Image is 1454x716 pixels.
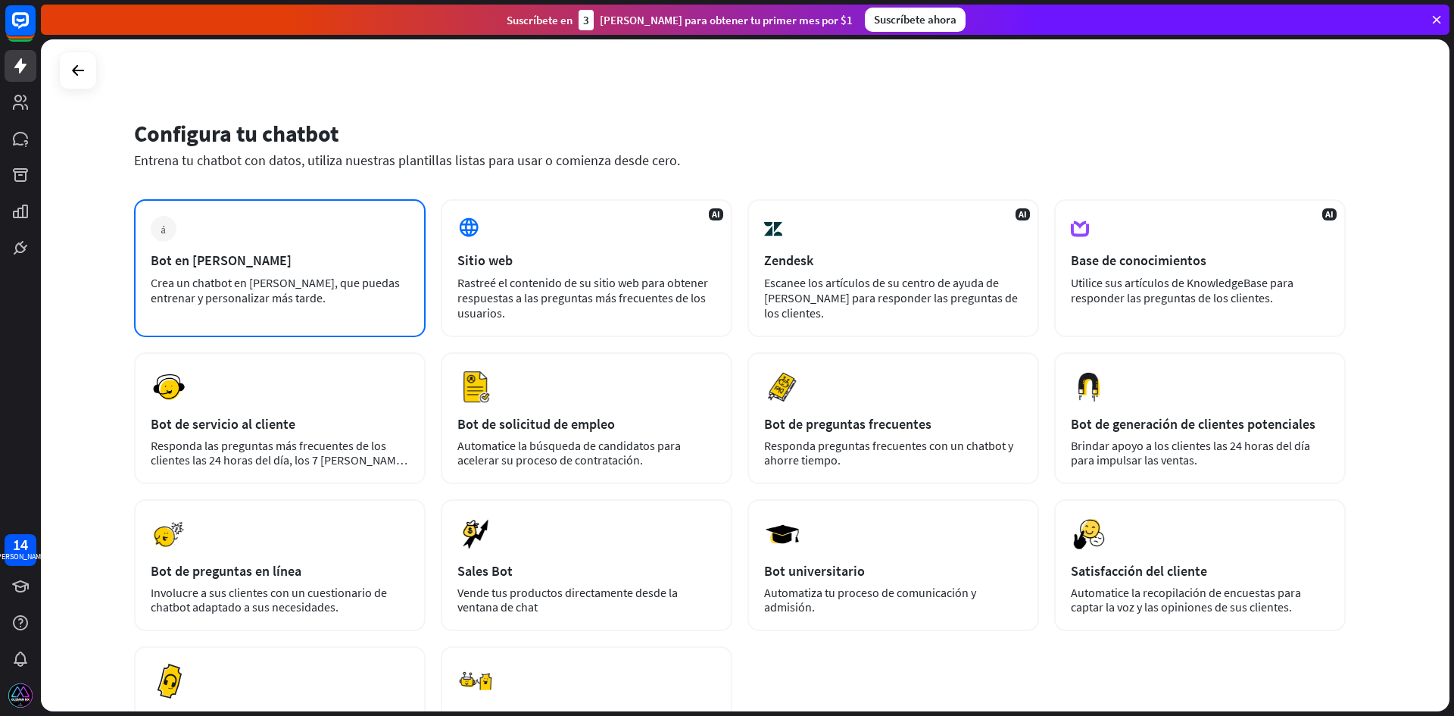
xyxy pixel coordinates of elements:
font: Responda las preguntas más frecuentes de los clientes las 24 horas del día, los 7 [PERSON_NAME] d... [151,438,407,482]
font: Bot de servicio al cliente [151,415,295,433]
font: Crea un chatbot en [PERSON_NAME], que puedas entrenar y personalizar más tarde. [151,275,400,305]
font: Configura tu chatbot [134,119,339,148]
font: Zendesk [764,252,813,269]
font: Sitio web [457,252,513,269]
font: Bot en [PERSON_NAME] [151,252,292,269]
font: AI [1325,208,1334,220]
font: Utilice sus artículos de KnowledgeBase para responder las preguntas de los clientes. [1071,275,1293,305]
font: Bot de preguntas en línea [151,562,301,580]
font: AI [1019,208,1027,220]
font: Escanee los artículos de su centro de ayuda de [PERSON_NAME] para responder las preguntas de los ... [764,275,1018,320]
font: [PERSON_NAME] para obtener tu primer mes por $1 [600,13,853,27]
font: Bot de preguntas frecuentes [764,415,931,433]
font: Brindar apoyo a los clientes las 24 horas del día para impulsar las ventas. [1071,438,1310,467]
font: Bot de solicitud de empleo [457,415,615,433]
font: 14 [13,535,28,554]
font: Bot de generación de clientes potenciales [1071,415,1315,433]
font: AI [712,208,720,220]
font: 3 [583,13,589,27]
font: Entrena tu chatbot con datos, utiliza nuestras plantillas listas para usar o comienza desde cero. [134,152,680,169]
div: Sales Bot [457,562,716,580]
font: Automatice la recopilación de encuestas para captar la voz y las opiniones de sus clientes. [1071,585,1301,614]
font: Responda preguntas frecuentes con un chatbot y ahorre tiempo. [764,438,1013,467]
button: Abrir el widget de chat LiveChat [12,6,58,52]
font: Automatiza tu proceso de comunicación y admisión. [764,585,976,614]
font: Suscríbete en [507,13,573,27]
font: Satisfacción del cliente [1071,562,1207,580]
font: Bot universitario [764,562,865,580]
font: Base de conocimientos [1071,252,1206,269]
font: Automatice la búsqueda de candidatos para acelerar su proceso de contratación. [457,438,681,467]
font: Vende tus productos directamente desde la ventana de chat [457,585,678,614]
font: Involucre a sus clientes con un cuestionario de chatbot adaptado a sus necesidades. [151,585,387,614]
font: Suscríbete ahora [874,12,956,27]
a: 14 [PERSON_NAME] [5,534,36,566]
font: más [161,224,165,234]
font: Rastreé el contenido de su sitio web para obtener respuestas a las preguntas más frecuentes de lo... [457,275,708,320]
